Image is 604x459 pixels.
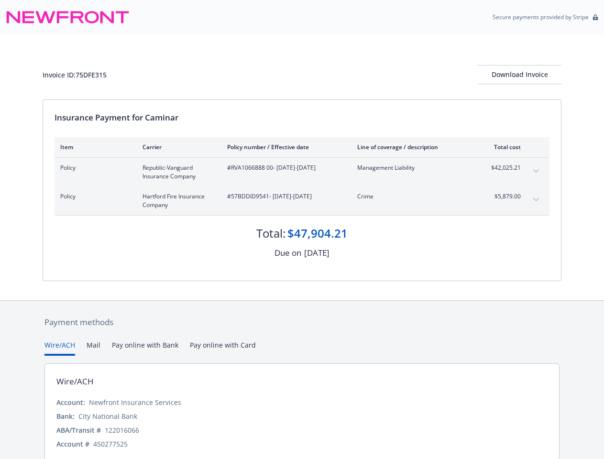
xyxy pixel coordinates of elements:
[287,225,348,241] div: $47,904.21
[43,70,107,80] div: Invoice ID: 75DFE315
[56,411,75,421] div: Bank:
[112,340,178,356] button: Pay online with Bank
[493,13,589,21] p: Secure payments provided by Stripe
[357,164,470,172] span: Management Liability
[528,164,544,179] button: expand content
[44,340,75,356] button: Wire/ACH
[143,164,212,181] span: Republic-Vanguard Insurance Company
[485,164,521,172] span: $42,025.21
[357,143,470,151] div: Line of coverage / description
[55,158,549,186] div: PolicyRepublic-Vanguard Insurance Company#RVA1066888 00- [DATE]-[DATE]Management Liability$42,025...
[528,192,544,208] button: expand content
[143,192,212,209] span: Hartford Fire Insurance Company
[478,66,561,84] div: Download Invoice
[227,143,342,151] div: Policy number / Effective date
[357,192,470,201] span: Crime
[56,439,89,449] div: Account #
[60,192,127,201] span: Policy
[56,425,101,435] div: ABA/Transit #
[89,397,181,407] div: Newfront Insurance Services
[478,65,561,84] button: Download Invoice
[93,439,128,449] div: 450277525
[60,143,127,151] div: Item
[60,164,127,172] span: Policy
[56,375,94,388] div: Wire/ACH
[256,225,286,241] div: Total:
[190,340,256,356] button: Pay online with Card
[56,397,85,407] div: Account:
[55,186,549,215] div: PolicyHartford Fire Insurance Company#57BDDID9541- [DATE]-[DATE]Crime$5,879.00expand content
[143,143,212,151] div: Carrier
[87,340,100,356] button: Mail
[227,164,342,172] span: #RVA1066888 00 - [DATE]-[DATE]
[485,143,521,151] div: Total cost
[227,192,342,201] span: #57BDDID9541 - [DATE]-[DATE]
[105,425,139,435] div: 122016066
[304,247,329,259] div: [DATE]
[275,247,301,259] div: Due on
[78,411,137,421] div: City National Bank
[44,316,560,328] div: Payment methods
[55,111,549,124] div: Insurance Payment for Caminar
[485,192,521,201] span: $5,879.00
